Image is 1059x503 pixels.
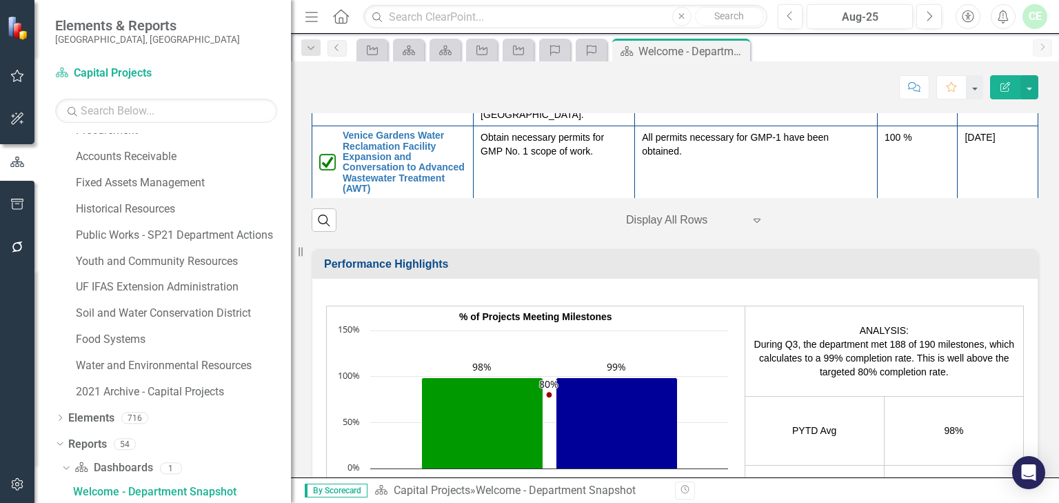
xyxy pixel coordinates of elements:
[73,486,291,498] div: Welcome - Department Snapshot
[55,34,240,45] small: [GEOGRAPHIC_DATA], [GEOGRAPHIC_DATA]
[70,481,291,503] a: Welcome - Department Snapshot
[811,9,908,26] div: Aug-25
[556,377,678,469] g: FYTD Avg, series 3 of 3. Bar series with 1 bar.
[76,149,291,165] a: Accounts Receivable
[76,201,291,217] a: Historical Resources
[877,126,958,199] td: Double-Click to Edit
[807,4,913,29] button: Aug-25
[76,358,291,374] a: Water and Environmental Resources
[76,254,291,270] a: Youth and Community Resources
[76,228,291,244] a: Public Works - SP21 Department Actions
[312,126,474,199] td: Double-Click to Edit Right Click for Context Menu
[539,377,558,391] text: 80%
[476,484,636,497] div: Welcome - Department Snapshot
[745,306,1023,396] td: ANALYSIS:
[347,461,360,473] text: 0%
[459,311,612,322] span: % of Projects Meeting Milestones
[74,460,152,476] a: Dashboards
[68,411,114,426] a: Elements
[422,377,543,469] g: PYTD Avg, series 2 of 3. Bar series with 1 bar.
[338,323,360,335] text: 150%
[1022,4,1047,29] button: CE
[885,130,951,144] div: 100 %
[695,7,764,26] button: Search
[343,415,360,428] text: 50%
[363,5,767,29] input: Search ClearPoint...
[472,360,492,373] text: 98%
[7,16,31,40] img: ClearPoint Strategy
[547,392,552,397] path: Q3-25, 80. Target.
[714,10,744,21] span: Search
[305,484,367,497] span: By Scorecard
[55,66,228,81] a: Capital Projects
[394,484,470,497] a: Capital Projects
[556,377,678,469] path: Q3-25, 99. FYTD Avg.
[319,154,336,170] img: Completed
[55,99,277,123] input: Search Below...
[965,132,995,143] span: [DATE]
[76,306,291,322] a: Soil and Water Conservation District
[76,175,291,191] a: Fixed Assets Management
[374,483,665,499] div: »
[745,396,884,465] td: PYTD Avg
[1012,456,1045,489] div: Open Intercom Messenger
[68,437,107,453] a: Reports
[160,462,182,474] div: 1
[55,17,240,34] span: Elements & Reports
[114,438,136,450] div: 54
[76,384,291,400] a: 2021 Archive - Capital Projects
[422,377,543,469] path: Q3-25, 98.33333333. PYTD Avg.
[338,369,360,382] text: 100%
[343,130,466,194] a: Venice Gardens Water Reclamation Facility Expansion and Conversation to Advanced Wastewater Treat...
[324,258,1031,270] h3: Performance Highlights
[607,360,626,373] text: 99%
[481,130,627,158] p: Obtain necessary permits for GMP No. 1 scope of work.
[537,477,561,490] text: Q3-25
[638,43,747,60] div: Welcome - Department Snapshot
[547,392,552,397] g: Target, series 1 of 3. Line with 1 data point.
[635,126,878,199] td: Double-Click to Edit
[76,332,291,348] a: Food Systems
[958,126,1038,199] td: Double-Click to Edit
[642,130,870,158] p: All permits necessary for GMP-1 have been obtained.
[474,126,635,199] td: Double-Click to Edit
[121,412,148,424] div: 716
[749,337,1020,379] p: During Q3, the department met 188 of 190 milestones, which calculates to a 99% completion rate. T...
[76,279,291,295] a: UF IFAS Extension Administration
[884,396,1023,465] td: 98%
